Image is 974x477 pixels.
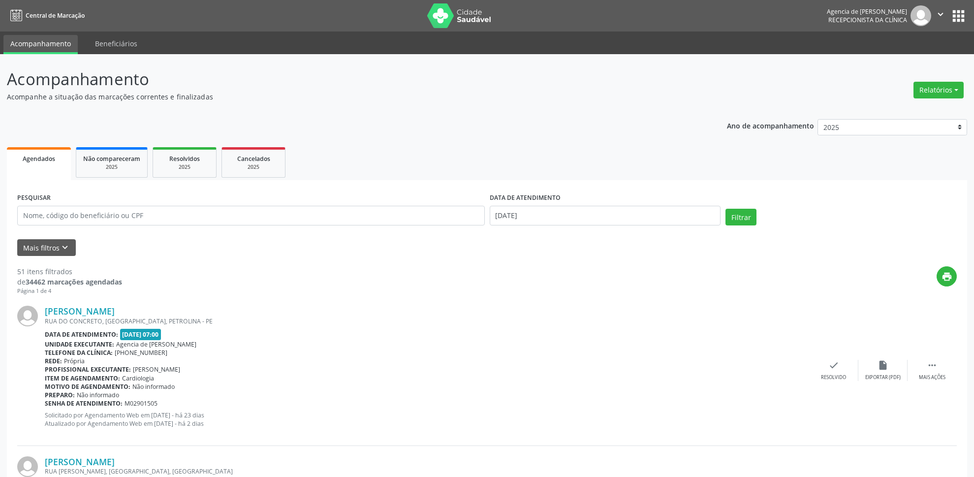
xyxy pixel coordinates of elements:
[133,365,180,374] span: [PERSON_NAME]
[827,7,907,16] div: Agencia de [PERSON_NAME]
[45,467,809,476] div: RUA [PERSON_NAME], [GEOGRAPHIC_DATA], [GEOGRAPHIC_DATA]
[7,67,679,92] p: Acompanhamento
[26,11,85,20] span: Central de Marcação
[83,163,140,171] div: 2025
[17,456,38,477] img: img
[45,357,62,365] b: Rede:
[828,360,839,371] i: check
[17,306,38,326] img: img
[45,365,131,374] b: Profissional executante:
[7,92,679,102] p: Acompanhe a situação das marcações correntes e finalizadas
[45,349,113,357] b: Telefone da clínica:
[45,399,123,408] b: Senha de atendimento:
[26,277,122,286] strong: 34462 marcações agendadas
[132,382,175,391] span: Não informado
[169,155,200,163] span: Resolvidos
[3,35,78,54] a: Acompanhamento
[937,266,957,286] button: print
[942,271,952,282] i: print
[490,191,561,206] label: DATA DE ATENDIMENTO
[45,374,120,382] b: Item de agendamento:
[45,391,75,399] b: Preparo:
[120,329,161,340] span: [DATE] 07:00
[17,277,122,287] div: de
[919,374,945,381] div: Mais ações
[229,163,278,171] div: 2025
[45,306,115,317] a: [PERSON_NAME]
[935,9,946,20] i: 
[17,206,485,225] input: Nome, código do beneficiário ou CPF
[821,374,846,381] div: Resolvido
[725,209,756,225] button: Filtrar
[911,5,931,26] img: img
[45,382,130,391] b: Motivo de agendamento:
[64,357,85,365] span: Própria
[83,155,140,163] span: Não compareceram
[17,191,51,206] label: PESQUISAR
[115,349,167,357] span: [PHONE_NUMBER]
[45,411,809,428] p: Solicitado por Agendamento Web em [DATE] - há 23 dias Atualizado por Agendamento Web em [DATE] - ...
[490,206,721,225] input: Selecione um intervalo
[45,317,809,325] div: RUA DO CONCRETO, [GEOGRAPHIC_DATA], PETROLINA - PE
[160,163,209,171] div: 2025
[878,360,888,371] i: insert_drive_file
[45,340,114,349] b: Unidade executante:
[727,119,814,131] p: Ano de acompanhamento
[237,155,270,163] span: Cancelados
[865,374,901,381] div: Exportar (PDF)
[23,155,55,163] span: Agendados
[828,16,907,24] span: Recepcionista da clínica
[45,456,115,467] a: [PERSON_NAME]
[931,5,950,26] button: 
[927,360,938,371] i: 
[45,330,118,339] b: Data de atendimento:
[950,7,967,25] button: apps
[60,242,70,253] i: keyboard_arrow_down
[17,266,122,277] div: 51 itens filtrados
[77,391,119,399] span: Não informado
[7,7,85,24] a: Central de Marcação
[116,340,196,349] span: Agencia de [PERSON_NAME]
[17,239,76,256] button: Mais filtroskeyboard_arrow_down
[125,399,157,408] span: M02901505
[122,374,154,382] span: Cardiologia
[88,35,144,52] a: Beneficiários
[17,287,122,295] div: Página 1 de 4
[913,82,964,98] button: Relatórios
